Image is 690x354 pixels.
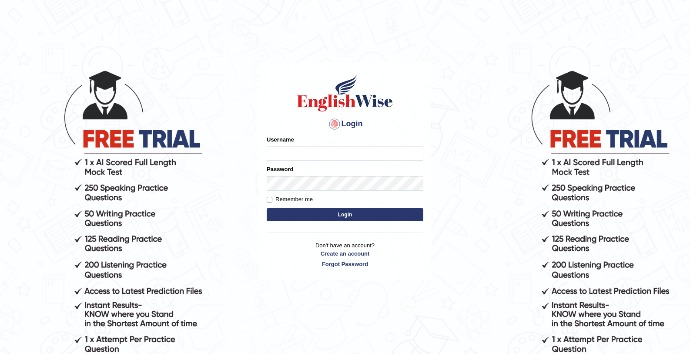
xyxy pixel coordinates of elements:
[295,74,395,113] img: Logo of English Wise sign in for intelligent practice with AI
[267,260,423,268] a: Forgot Password
[267,135,294,144] label: Username
[267,241,423,268] p: Don't have an account?
[267,208,423,221] button: Login
[267,117,423,131] h4: Login
[267,249,423,258] a: Create an account
[267,165,293,173] label: Password
[267,197,272,202] input: Remember me
[267,195,313,204] label: Remember me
